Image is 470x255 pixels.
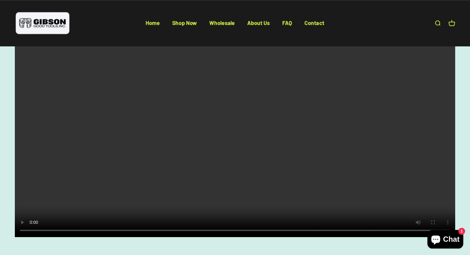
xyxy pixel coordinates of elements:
a: About Us [247,19,270,26]
a: Wholesale [209,19,235,26]
a: Shop Now [172,19,197,26]
inbox-online-store-chat: Shopify online store chat [426,230,465,250]
a: FAQ [282,19,292,26]
a: Contact [304,19,324,26]
a: Home [146,19,160,26]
